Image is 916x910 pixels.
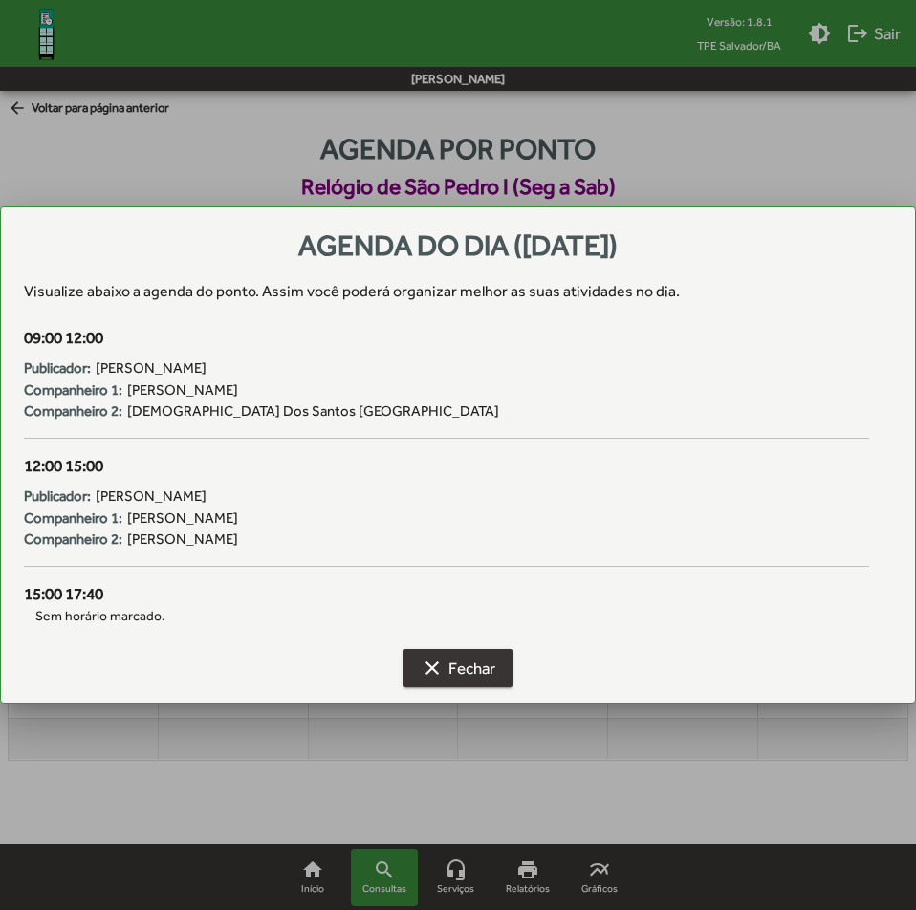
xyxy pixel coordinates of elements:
[24,401,122,422] strong: Companheiro 2:
[24,454,869,479] div: 12:00 15:00
[127,529,238,551] span: [PERSON_NAME]
[96,357,207,379] span: [PERSON_NAME]
[24,486,91,508] strong: Publicador:
[421,657,444,680] mat-icon: clear
[24,582,869,607] div: 15:00 17:40
[24,529,122,551] strong: Companheiro 2:
[298,228,618,262] span: Agenda do dia ([DATE])
[24,379,122,401] strong: Companheiro 1:
[24,508,122,530] strong: Companheiro 1:
[96,486,207,508] span: [PERSON_NAME]
[403,649,513,687] button: Fechar
[24,357,91,379] strong: Publicador:
[127,379,238,401] span: [PERSON_NAME]
[421,651,495,685] span: Fechar
[24,326,869,351] div: 09:00 12:00
[127,401,499,422] span: [DEMOGRAPHIC_DATA] Dos Santos [GEOGRAPHIC_DATA]
[24,280,892,303] div: Visualize abaixo a agenda do ponto . Assim você poderá organizar melhor as suas atividades no dia.
[24,606,869,626] span: Sem horário marcado.
[127,508,238,530] span: [PERSON_NAME]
